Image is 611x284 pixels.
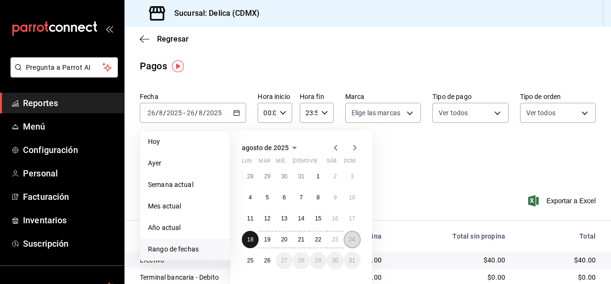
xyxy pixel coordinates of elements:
[140,34,189,44] button: Regresar
[198,109,203,117] input: --
[148,201,222,211] span: Mes actual
[344,210,361,227] button: 17 de agosto de 2025
[315,257,321,264] abbr: 29 de agosto de 2025
[242,144,289,152] span: agosto de 2025
[140,93,246,100] label: Fecha
[332,236,338,243] abbr: 23 de agosto de 2025
[344,168,361,185] button: 3 de agosto de 2025
[298,257,304,264] abbr: 28 de agosto de 2025
[148,223,222,233] span: Año actual
[242,158,252,168] abbr: lunes
[310,168,327,185] button: 1 de agosto de 2025
[172,60,184,72] img: Tooltip marker
[345,93,421,100] label: Marca
[157,34,189,44] span: Regresar
[247,215,253,222] abbr: 11 de agosto de 2025
[148,244,222,254] span: Rango de fechas
[23,190,116,203] span: Facturación
[327,231,343,248] button: 23 de agosto de 2025
[206,109,222,117] input: ----
[439,108,468,118] span: Ver todos
[520,93,596,100] label: Tipo de orden
[281,215,287,222] abbr: 13 de agosto de 2025
[186,109,195,117] input: --
[258,93,292,100] label: Hora inicio
[349,215,355,222] abbr: 17 de agosto de 2025
[317,173,320,180] abbr: 1 de agosto de 2025
[242,142,300,153] button: agosto de 2025
[281,173,287,180] abbr: 30 de julio de 2025
[23,237,116,250] span: Suscripción
[397,255,505,265] div: $40.00
[195,109,198,117] span: /
[351,108,400,118] span: Elige las marcas
[259,168,275,185] button: 29 de julio de 2025
[23,120,116,133] span: Menú
[158,109,163,117] input: --
[526,108,555,118] span: Ver todos
[344,252,361,269] button: 31 de agosto de 2025
[247,173,253,180] abbr: 28 de julio de 2025
[23,167,116,180] span: Personal
[148,158,222,168] span: Ayer
[23,97,116,109] span: Reportes
[351,173,354,180] abbr: 3 de agosto de 2025
[327,252,343,269] button: 30 de agosto de 2025
[327,189,343,206] button: 9 de agosto de 2025
[298,173,304,180] abbr: 31 de julio de 2025
[327,168,343,185] button: 2 de agosto de 2025
[264,215,270,222] abbr: 12 de agosto de 2025
[298,215,304,222] abbr: 14 de agosto de 2025
[344,158,356,168] abbr: domingo
[293,231,309,248] button: 21 de agosto de 2025
[11,57,118,77] button: Pregunta a Parrot AI
[293,210,309,227] button: 14 de agosto de 2025
[276,168,293,185] button: 30 de julio de 2025
[163,109,166,117] span: /
[26,63,103,73] span: Pregunta a Parrot AI
[283,194,286,201] abbr: 6 de agosto de 2025
[327,210,343,227] button: 16 de agosto de 2025
[247,236,253,243] abbr: 18 de agosto de 2025
[276,189,293,206] button: 6 de agosto de 2025
[23,143,116,156] span: Configuración
[281,257,287,264] abbr: 27 de agosto de 2025
[293,168,309,185] button: 31 de julio de 2025
[23,214,116,227] span: Inventarios
[7,69,118,79] a: Pregunta a Parrot AI
[276,252,293,269] button: 27 de agosto de 2025
[310,158,317,168] abbr: viernes
[333,194,337,201] abbr: 9 de agosto de 2025
[259,210,275,227] button: 12 de agosto de 2025
[293,158,349,168] abbr: jueves
[264,257,270,264] abbr: 26 de agosto de 2025
[259,158,270,168] abbr: martes
[242,210,259,227] button: 11 de agosto de 2025
[242,231,259,248] button: 18 de agosto de 2025
[349,236,355,243] abbr: 24 de agosto de 2025
[530,195,596,207] button: Exportar a Excel
[140,273,307,282] div: Terminal bancaria - Debito
[315,236,321,243] abbr: 22 de agosto de 2025
[344,231,361,248] button: 24 de agosto de 2025
[293,252,309,269] button: 28 de agosto de 2025
[298,236,304,243] abbr: 21 de agosto de 2025
[310,231,327,248] button: 22 de agosto de 2025
[344,189,361,206] button: 10 de agosto de 2025
[332,215,338,222] abbr: 16 de agosto de 2025
[300,93,334,100] label: Hora fin
[281,236,287,243] abbr: 20 de agosto de 2025
[183,109,185,117] span: -
[167,8,260,19] h3: Sucursal: Delica (CDMX)
[310,252,327,269] button: 29 de agosto de 2025
[105,25,113,33] button: open_drawer_menu
[310,210,327,227] button: 15 de agosto de 2025
[293,189,309,206] button: 7 de agosto de 2025
[259,189,275,206] button: 5 de agosto de 2025
[300,194,303,201] abbr: 7 de agosto de 2025
[148,137,222,147] span: Hoy
[247,257,253,264] abbr: 25 de agosto de 2025
[166,109,182,117] input: ----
